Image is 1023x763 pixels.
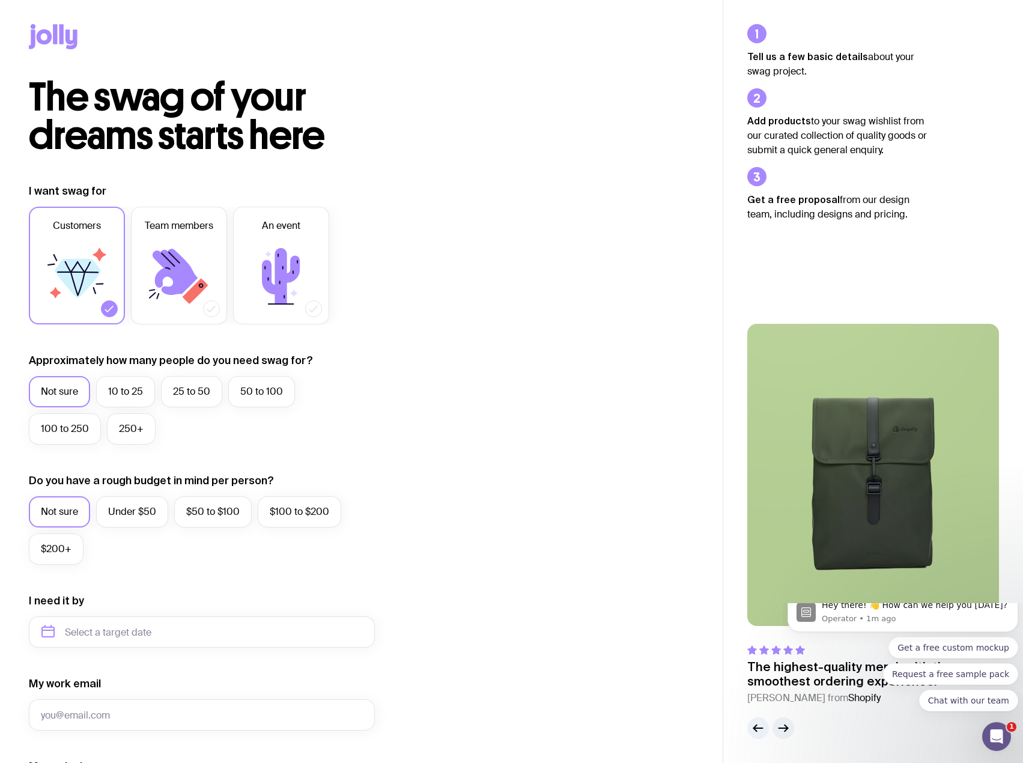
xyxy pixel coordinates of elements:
[145,219,213,233] span: Team members
[747,49,927,79] p: about your swag project.
[136,87,235,108] button: Quick reply: Chat with our team
[174,496,252,527] label: $50 to $100
[29,676,101,691] label: My work email
[100,60,235,82] button: Quick reply: Request a free sample pack
[29,594,84,608] label: I need it by
[29,353,313,368] label: Approximately how many people do you need swag for?
[96,496,168,527] label: Under $50
[747,660,999,689] p: The highest-quality merch with the smoothest ordering experience.
[747,192,927,222] p: from our design team, including designs and pricing.
[5,34,235,108] div: Quick reply options
[96,376,155,407] label: 10 to 25
[29,616,375,648] input: Select a target date
[228,376,295,407] label: 50 to 100
[258,496,341,527] label: $100 to $200
[53,219,101,233] span: Customers
[783,603,1023,757] iframe: Intercom notifications message
[29,73,325,159] span: The swag of your dreams starts here
[29,473,274,488] label: Do you have a rough budget in mind per person?
[29,413,101,445] label: 100 to 250
[747,194,840,205] strong: Get a free proposal
[161,376,222,407] label: 25 to 50
[262,219,300,233] span: An event
[107,413,156,445] label: 250+
[1007,722,1016,732] span: 1
[39,10,226,21] p: Message from Operator, sent 1m ago
[29,184,106,198] label: I want swag for
[982,722,1011,751] iframe: Intercom live chat
[29,496,90,527] label: Not sure
[29,533,83,565] label: $200+
[747,51,868,62] strong: Tell us a few basic details
[106,34,235,55] button: Quick reply: Get a free custom mockup
[29,376,90,407] label: Not sure
[747,691,999,705] cite: [PERSON_NAME] from
[747,114,927,157] p: to your swag wishlist from our curated collection of quality goods or submit a quick general enqu...
[29,699,375,731] input: you@email.com
[747,115,811,126] strong: Add products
